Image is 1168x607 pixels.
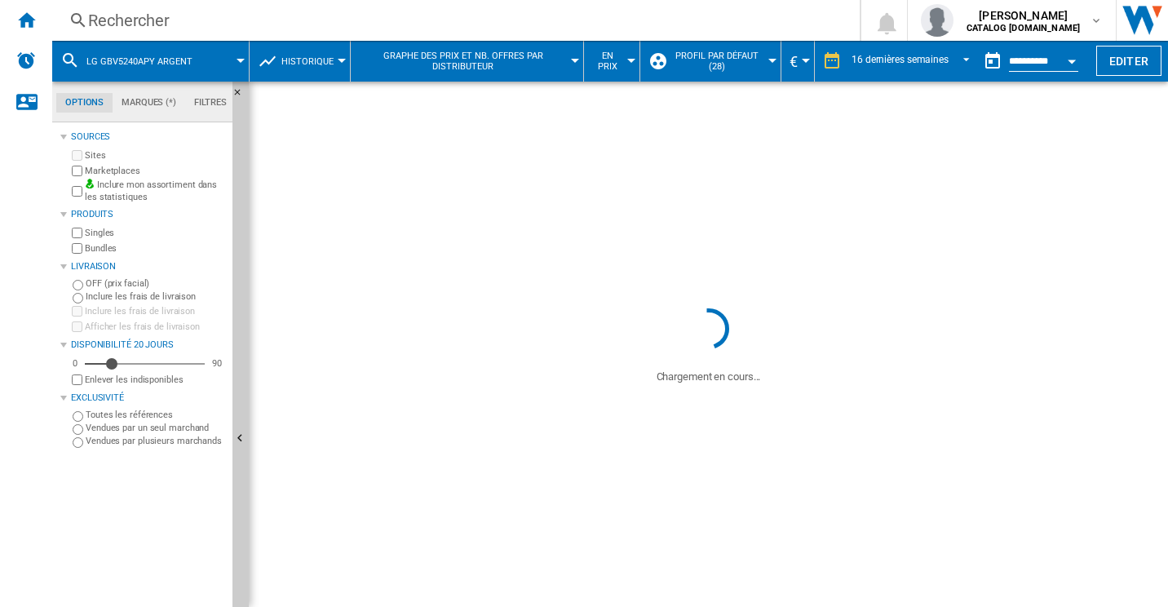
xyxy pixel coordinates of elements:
button: € [790,41,806,82]
input: Inclure mon assortiment dans les statistiques [72,181,82,202]
div: Historique [258,41,342,82]
label: Vendues par un seul marchand [86,422,226,434]
md-tab-item: Marques (*) [113,93,185,113]
div: Sources [71,131,226,144]
input: Vendues par un seul marchand [73,424,83,435]
input: Bundles [72,243,82,254]
img: mysite-bg-18x18.png [85,179,95,188]
label: OFF (prix facial) [86,277,226,290]
label: Vendues par plusieurs marchands [86,435,226,447]
div: Disponibilité 20 Jours [71,339,226,352]
div: Livraison [71,260,226,273]
md-select: REPORTS.WIZARD.STEPS.REPORT.STEPS.REPORT_OPTIONS.PERIOD: 16 dernières semaines [850,48,976,75]
div: Produits [71,208,226,221]
input: Vendues par plusieurs marchands [73,437,83,448]
button: Masquer [232,82,252,111]
input: Toutes les références [73,411,83,422]
b: CATALOG [DOMAIN_NAME] [967,23,1080,33]
button: Historique [281,41,342,82]
input: Marketplaces [72,166,82,176]
span: [PERSON_NAME] [967,7,1080,24]
div: Profil par défaut (28) [648,41,772,82]
button: Graphe des prix et nb. offres par distributeur [359,41,575,82]
label: Toutes les références [86,409,226,421]
md-tab-item: Filtres [185,93,236,113]
md-tab-item: Options [56,93,113,113]
label: Marketplaces [85,165,226,177]
md-slider: Disponibilité [85,356,205,372]
div: LG GBV5240APY ARGENT [60,41,241,82]
input: Afficher les frais de livraison [72,321,82,332]
label: Afficher les frais de livraison [85,321,226,333]
span: € [790,53,798,70]
img: profile.jpg [921,4,953,37]
button: LG GBV5240APY ARGENT [86,41,209,82]
div: Rechercher [88,9,817,32]
div: 90 [208,357,226,370]
input: OFF (prix facial) [73,280,83,290]
label: Inclure mon assortiment dans les statistiques [85,179,226,204]
button: Profil par défaut (28) [670,41,772,82]
img: alerts-logo.svg [16,51,36,70]
input: Inclure les frais de livraison [73,293,83,303]
div: Exclusivité [71,392,226,405]
div: 16 dernières semaines [852,54,949,65]
input: Inclure les frais de livraison [72,306,82,317]
span: LG GBV5240APY ARGENT [86,56,192,67]
div: 0 [69,357,82,370]
span: Historique [281,56,334,67]
span: Graphe des prix et nb. offres par distributeur [359,51,567,72]
button: Editer [1096,46,1161,76]
label: Inclure les frais de livraison [86,290,226,303]
button: md-calendar [976,45,1009,78]
button: En prix [592,41,631,82]
span: En prix [592,51,623,72]
input: Sites [72,150,82,161]
label: Singles [85,227,226,239]
label: Bundles [85,242,226,255]
label: Inclure les frais de livraison [85,305,226,317]
input: Singles [72,228,82,238]
label: Sites [85,149,226,162]
ng-transclude: Chargement en cours... [657,370,761,383]
button: Open calendar [1057,44,1086,73]
md-menu: Currency [781,41,815,82]
span: Profil par défaut (28) [670,51,764,72]
input: Afficher les frais de livraison [72,374,82,385]
label: Enlever les indisponibles [85,374,226,386]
